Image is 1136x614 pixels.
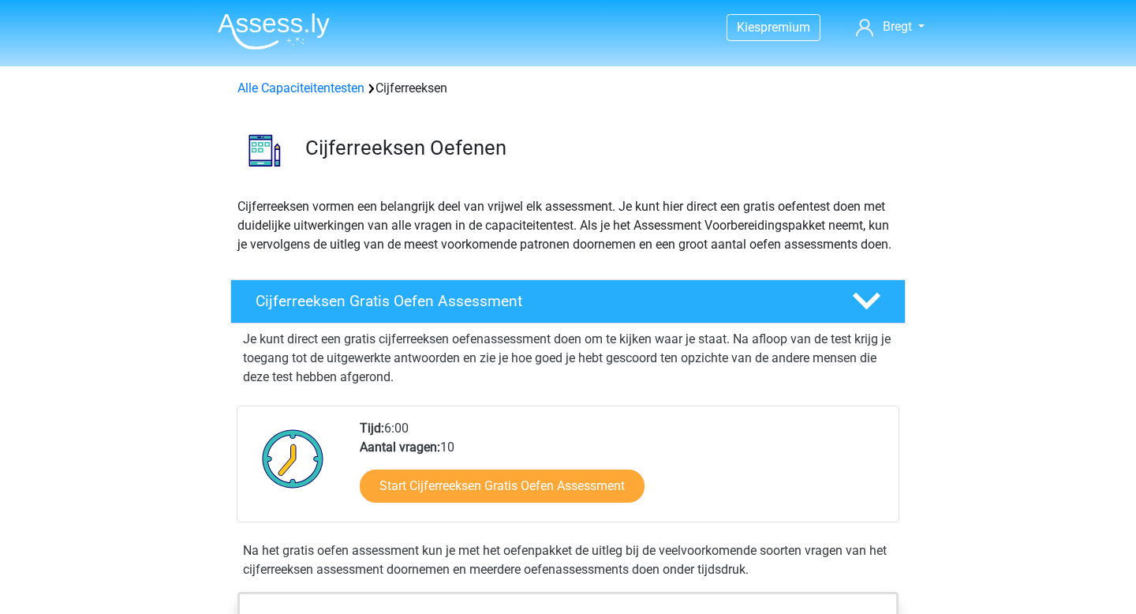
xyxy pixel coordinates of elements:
span: Kies [737,20,760,35]
div: Cijferreeksen [231,79,905,98]
b: Tijd: [360,421,384,436]
h4: Cijferreeksen Gratis Oefen Assessment [256,292,827,310]
div: Na het gratis oefen assessment kun je met het oefenpakket de uitleg bij de veelvoorkomende soorte... [237,541,899,579]
h3: Cijferreeksen Oefenen [305,136,893,160]
a: Cijferreeksen Gratis Oefen Assessment [224,279,912,324]
div: 6:00 10 [348,419,898,522]
span: premium [760,20,810,35]
a: Alle Capaciteitentesten [237,80,364,95]
a: Bregt [850,17,931,36]
p: Cijferreeksen vormen een belangrijk deel van vrijwel elk assessment. Je kunt hier direct een grat... [237,197,899,254]
span: Bregt [883,19,912,34]
img: Assessly [218,13,330,50]
a: Start Cijferreeksen Gratis Oefen Assessment [360,470,645,503]
b: Aantal vragen: [360,440,440,455]
a: Kiespremium [727,17,820,38]
p: Je kunt direct een gratis cijferreeksen oefenassessment doen om te kijken waar je staat. Na afloo... [243,330,893,387]
img: cijferreeksen [231,117,298,184]
img: Klok [253,419,333,498]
